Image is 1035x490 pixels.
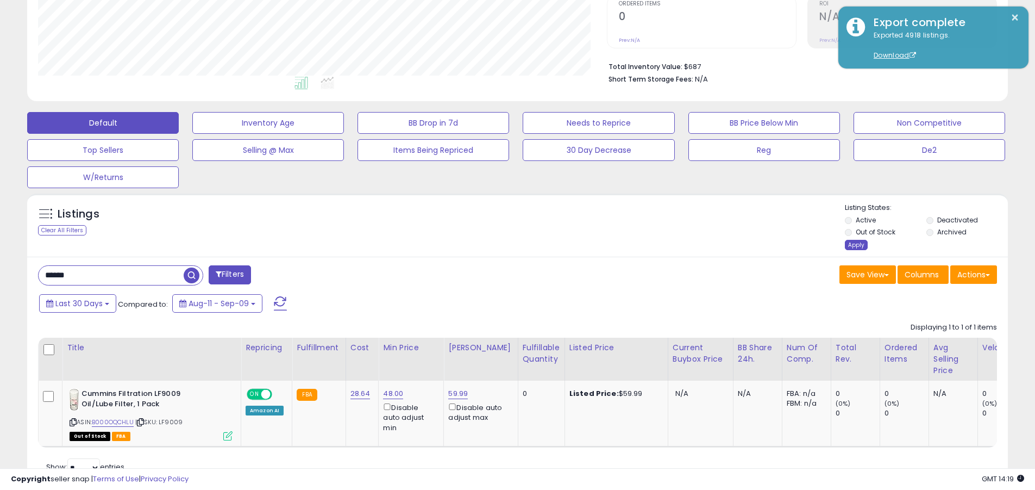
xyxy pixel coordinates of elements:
[297,342,341,353] div: Fulfillment
[271,390,288,399] span: OFF
[448,401,509,423] div: Disable auto adjust max
[350,342,374,353] div: Cost
[246,406,284,415] div: Amazon AI
[836,342,875,365] div: Total Rev.
[982,408,1026,418] div: 0
[950,265,997,284] button: Actions
[609,62,682,71] b: Total Inventory Value:
[55,298,103,309] span: Last 30 Days
[38,225,86,235] div: Clear All Filters
[27,112,179,134] button: Default
[67,342,236,353] div: Title
[845,240,868,250] div: Apply
[619,10,796,25] h2: 0
[885,399,900,408] small: (0%)
[172,294,262,313] button: Aug-11 - Sep-09
[189,298,249,309] span: Aug-11 - Sep-09
[619,37,640,44] small: Prev: N/A
[297,389,317,401] small: FBA
[885,408,929,418] div: 0
[569,342,663,353] div: Listed Price
[845,203,1008,213] p: Listing States:
[11,474,189,485] div: seller snap | |
[836,399,851,408] small: (0%)
[609,75,693,84] b: Short Term Storage Fees:
[688,139,840,161] button: Reg
[911,322,997,333] div: Displaying 1 to 1 of 1 items
[70,389,79,411] img: 31qDCdnEDdL._SL40_.jpg
[675,388,688,399] span: N/A
[141,474,189,484] a: Privacy Policy
[865,30,1020,61] div: Exported 4918 listings.
[448,388,468,399] a: 59.99
[874,51,916,60] a: Download
[246,342,287,353] div: Repricing
[673,342,729,365] div: Current Buybox Price
[70,389,233,439] div: ASIN:
[523,139,674,161] button: 30 Day Decrease
[350,388,371,399] a: 28.64
[209,265,251,284] button: Filters
[839,265,896,284] button: Save View
[383,401,435,433] div: Disable auto adjust min
[39,294,116,313] button: Last 30 Days
[688,112,840,134] button: BB Price Below Min
[46,462,124,472] span: Show: entries
[248,390,261,399] span: ON
[819,10,996,25] h2: N/A
[933,389,969,399] div: N/A
[58,207,99,222] h5: Listings
[523,389,556,399] div: 0
[856,227,895,237] label: Out of Stock
[192,112,344,134] button: Inventory Age
[898,265,949,284] button: Columns
[118,299,168,309] span: Compared to:
[933,342,973,376] div: Avg Selling Price
[836,389,880,399] div: 0
[787,342,826,365] div: Num of Comp.
[836,408,880,418] div: 0
[937,227,967,237] label: Archived
[569,388,619,399] b: Listed Price:
[738,389,774,399] div: N/A
[92,418,134,427] a: B000OQCHLU
[787,389,823,399] div: FBA: n/a
[982,342,1022,353] div: Velocity
[135,418,183,426] span: | SKU: LF9009
[738,342,777,365] div: BB Share 24h.
[854,112,1005,134] button: Non Competitive
[854,139,1005,161] button: De2
[357,139,509,161] button: Items Being Repriced
[1011,11,1019,24] button: ×
[27,166,179,188] button: W/Returns
[93,474,139,484] a: Terms of Use
[856,215,876,225] label: Active
[885,342,924,365] div: Ordered Items
[112,432,130,441] span: FBA
[523,342,560,365] div: Fulfillable Quantity
[885,389,929,399] div: 0
[619,1,796,7] span: Ordered Items
[982,474,1024,484] span: 2025-10-10 14:19 GMT
[27,139,179,161] button: Top Sellers
[383,342,439,353] div: Min Price
[448,342,513,353] div: [PERSON_NAME]
[787,399,823,408] div: FBM: n/a
[819,1,996,7] span: ROI
[819,37,840,44] small: Prev: N/A
[695,74,708,84] span: N/A
[937,215,978,225] label: Deactivated
[982,399,998,408] small: (0%)
[70,432,110,441] span: All listings that are currently out of stock and unavailable for purchase on Amazon
[357,112,509,134] button: BB Drop in 7d
[982,389,1026,399] div: 0
[81,389,214,412] b: Cummins Filtration LF9009 Oil/Lube Filter, 1 Pack
[865,15,1020,30] div: Export complete
[523,112,674,134] button: Needs to Reprice
[609,59,989,72] li: $687
[11,474,51,484] strong: Copyright
[905,269,939,280] span: Columns
[569,389,660,399] div: $59.99
[192,139,344,161] button: Selling @ Max
[383,388,403,399] a: 48.00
